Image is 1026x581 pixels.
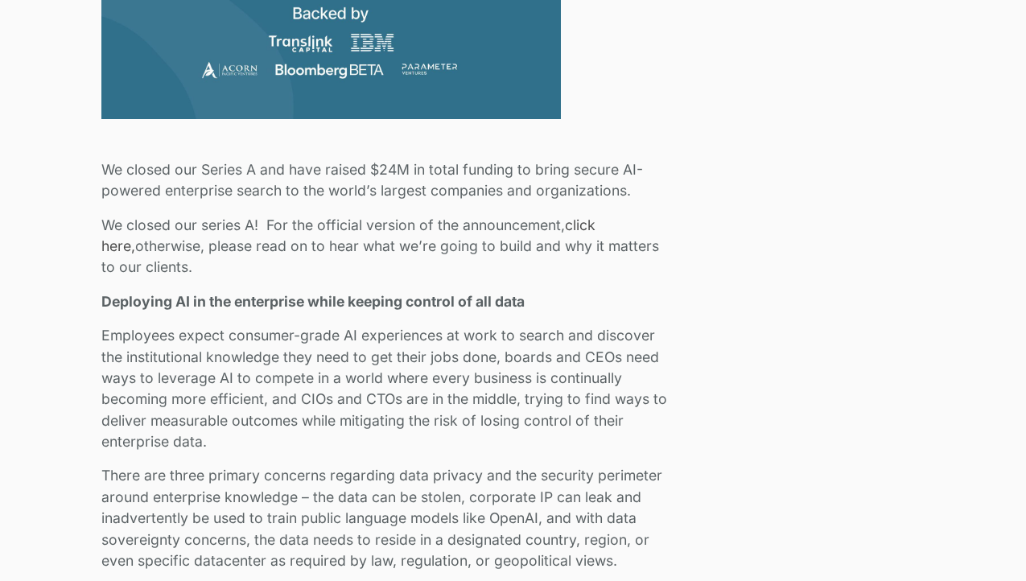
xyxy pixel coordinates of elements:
strong: Deploying AI in the enterprise while keeping control of all data [101,293,525,310]
a: click here, [101,216,595,254]
p: There are three primary concerns regarding data privacy and the security perimeter around enterpr... [101,465,676,571]
p: We closed our series A! For the official version of the announcement, otherwise, please read on t... [101,215,676,278]
iframe: Chat Widget [946,504,1026,581]
p: Employees expect consumer-grade AI experiences at work to search and discover the institutional k... [101,325,676,452]
div: Widget de chat [946,504,1026,581]
p: We closed our Series A and have raised $24M in total funding to bring secure AI-powered enterpris... [101,159,676,202]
